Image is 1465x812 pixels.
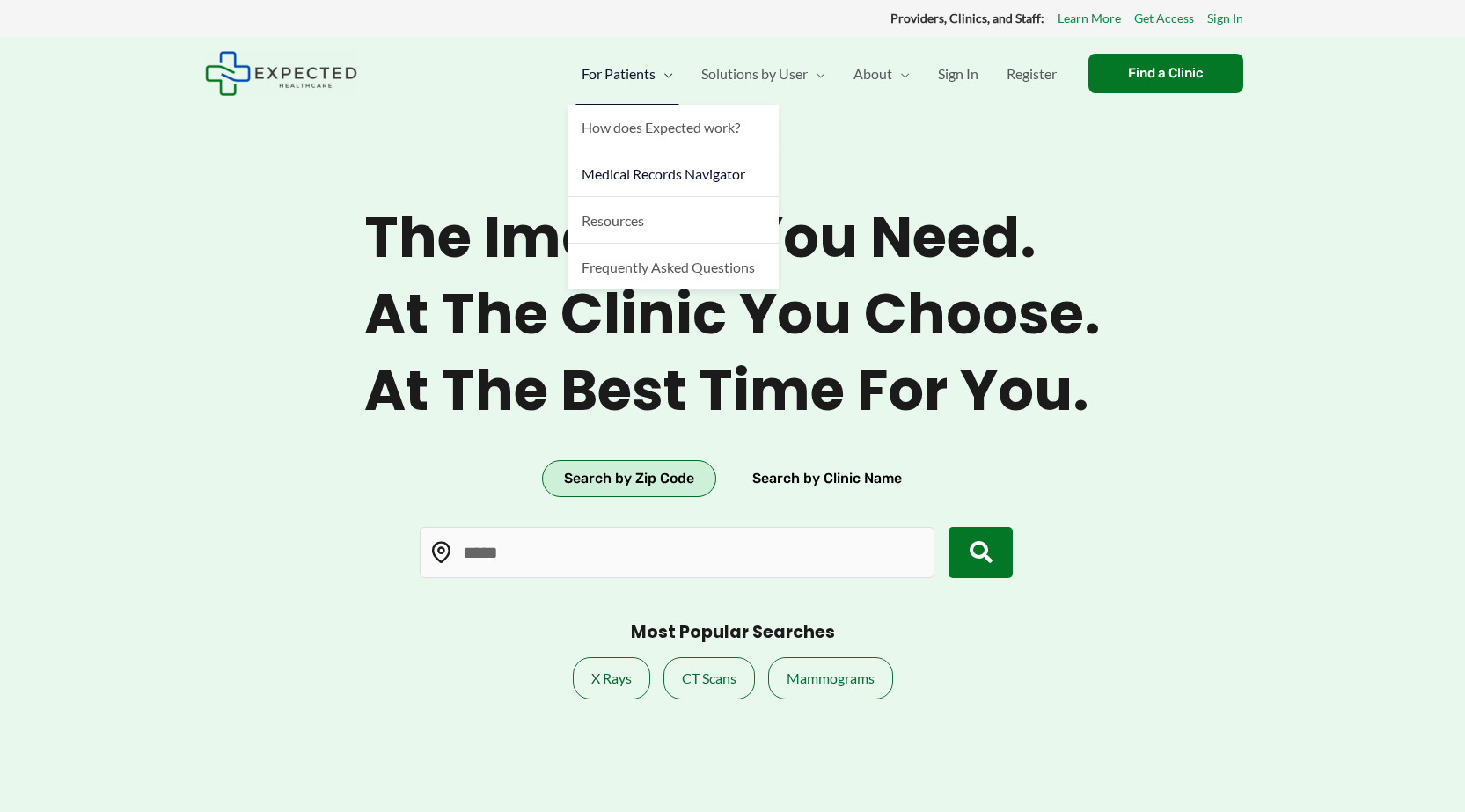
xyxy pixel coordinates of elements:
[568,105,779,151] a: How does Expected work?
[364,281,1101,348] span: At the clinic you choose.
[542,460,716,497] button: Search by Zip Code
[993,43,1071,105] a: Register
[839,43,924,105] a: AboutMenu Toggle
[1088,54,1243,93] a: Find a Clinic
[808,43,825,105] span: Menu Toggle
[656,43,673,105] span: Menu Toggle
[1207,7,1243,30] a: Sign In
[582,259,755,275] span: Frequently Asked Questions
[364,204,1101,272] span: The imaging you need.
[938,43,978,105] span: Sign In
[687,43,839,105] a: Solutions by UserMenu Toggle
[205,51,357,96] img: Expected Healthcare Logo - side, dark font, small
[730,460,924,497] button: Search by Clinic Name
[892,43,910,105] span: Menu Toggle
[853,43,892,105] span: About
[768,657,893,699] a: Mammograms
[364,357,1101,425] span: At the best time for you.
[890,11,1044,26] strong: Providers, Clinics, and Staff:
[430,541,453,564] img: Location pin
[663,657,755,699] a: CT Scans
[573,657,650,699] a: X Rays
[582,43,656,105] span: For Patients
[568,43,1071,105] nav: Primary Site Navigation
[631,622,835,644] h3: Most Popular Searches
[1134,7,1194,30] a: Get Access
[582,165,745,182] span: Medical Records Navigator
[701,43,808,105] span: Solutions by User
[582,119,740,135] span: How does Expected work?
[568,43,687,105] a: For PatientsMenu Toggle
[1058,7,1121,30] a: Learn More
[568,244,779,289] a: Frequently Asked Questions
[582,212,644,229] span: Resources
[1007,43,1057,105] span: Register
[568,150,779,197] a: Medical Records Navigator
[568,197,779,244] a: Resources
[924,43,993,105] a: Sign In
